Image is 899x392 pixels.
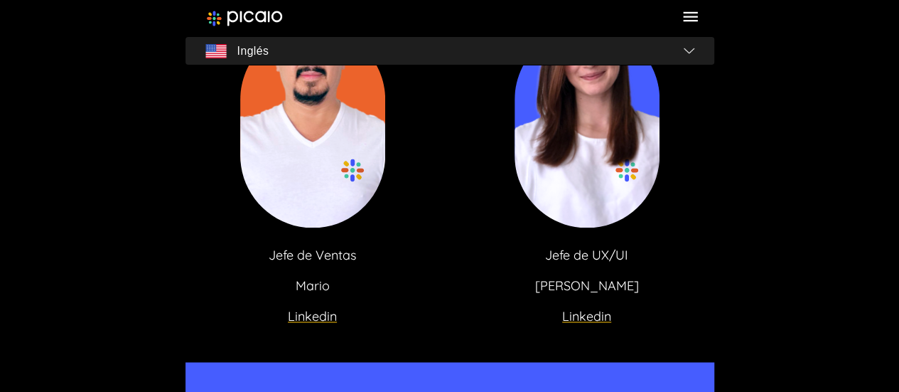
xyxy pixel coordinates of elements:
[545,247,628,263] font: Jefe de UX/UI
[269,247,356,263] font: Jefe de Ventas
[288,307,337,327] a: Linkedin
[562,308,611,324] font: Linkedin
[562,307,611,327] a: Linkedin
[684,48,694,53] img: bandera
[535,277,639,294] font: [PERSON_NAME]
[185,37,714,65] button: banderaInglésbandera
[288,308,337,324] font: Linkedin
[207,11,283,26] img: imagen
[296,277,330,294] font: Mario
[237,45,269,57] font: Inglés
[205,44,227,58] img: bandera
